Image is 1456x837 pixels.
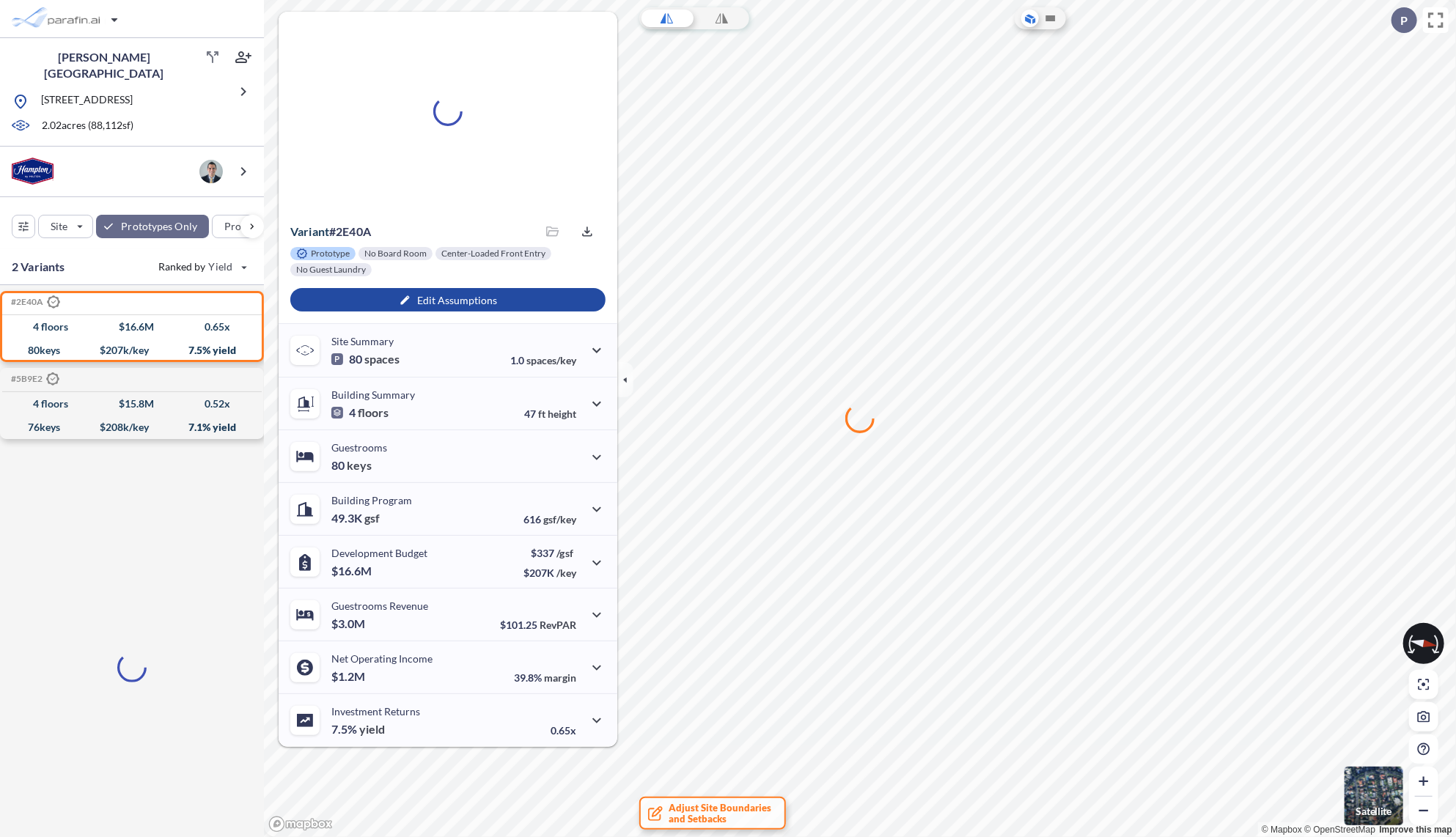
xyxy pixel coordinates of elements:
button: Ranked by Yield [147,255,257,279]
p: Guestrooms Revenue [331,600,428,612]
span: spaces [364,352,400,366]
p: Prototypes Only [121,219,197,234]
a: Mapbox homepage [268,816,333,833]
p: 2.02 acres ( 88,112 sf) [42,118,133,134]
p: # 2e40a [290,224,371,239]
p: $16.6M [331,564,374,578]
p: Prototype [311,248,350,259]
p: 39.8% [514,671,576,684]
span: Adjust Site Boundaries and Setbacks [669,803,771,825]
p: Satellite [1356,805,1391,817]
span: keys [347,458,372,473]
p: 7.5% [331,722,385,737]
span: spaces/key [526,354,576,366]
p: 1.0 [510,354,576,366]
span: /gsf [556,547,573,559]
img: BrandImage [12,158,54,185]
p: $101.25 [500,619,576,631]
span: yield [359,722,385,737]
p: 80 [331,458,372,473]
p: 2 Variants [12,258,65,276]
p: [STREET_ADDRESS] [41,92,133,111]
button: Switcher ImageSatellite [1345,767,1403,825]
span: /key [556,567,576,579]
span: Variant [290,224,329,238]
span: Yield [209,259,233,274]
p: Center-Loaded Front Entry [441,248,545,259]
p: Building Summary [331,388,415,401]
img: user logo [199,160,223,183]
button: Prototypes Only [96,215,209,238]
button: Program [212,215,291,238]
a: OpenStreetMap [1304,825,1375,835]
span: margin [544,671,576,684]
button: Site [38,215,93,238]
p: [PERSON_NAME][GEOGRAPHIC_DATA] [12,49,196,81]
img: Switcher Image [1345,767,1403,825]
h5: Click to copy the code [8,296,60,309]
p: $3.0M [331,616,367,631]
p: No Board Room [364,248,427,259]
a: Improve this map [1380,825,1452,835]
p: 4 [331,405,389,420]
p: Program [224,219,265,234]
p: Net Operating Income [331,652,433,665]
button: Edit Assumptions [290,288,606,311]
button: Adjust Site Boundariesand Setbacks [639,797,786,830]
p: Site [51,219,67,234]
span: height [548,408,576,420]
p: Development Budget [331,547,427,559]
p: 0.65x [551,724,576,737]
p: Site Summary [331,335,394,347]
p: 616 [523,513,576,526]
a: Mapbox [1262,825,1302,835]
p: Building Program [331,494,412,506]
span: RevPAR [540,619,576,631]
p: $207K [523,567,576,579]
span: gsf/key [543,513,576,526]
button: Aerial View [1021,10,1039,27]
span: ft [538,408,545,420]
p: 80 [331,352,400,366]
span: gsf [364,511,380,526]
p: Investment Returns [331,705,420,718]
p: No Guest Laundry [296,264,366,276]
button: Site Plan [1042,10,1059,27]
p: Guestrooms [331,441,387,454]
span: floors [358,405,389,420]
p: Edit Assumptions [417,294,497,306]
p: 47 [524,408,576,420]
p: $337 [523,547,576,559]
p: 49.3K [331,511,380,526]
p: $1.2M [331,669,367,684]
h5: Click to copy the code [8,373,59,386]
p: P [1400,14,1408,27]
